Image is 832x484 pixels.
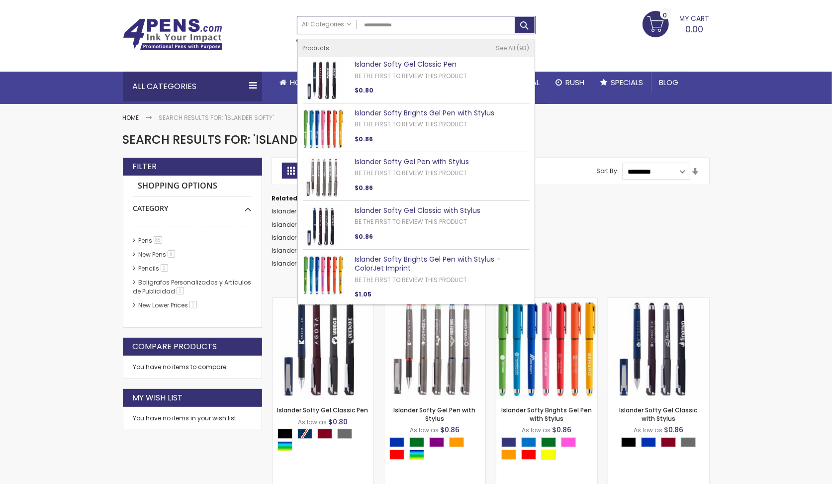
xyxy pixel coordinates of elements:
[661,437,676,447] div: Burgundy
[136,264,172,273] a: Pencils2
[608,298,709,399] img: Islander Softy Gel Classic with Stylus
[501,450,516,460] div: Orange
[620,406,698,422] a: Islander Softy Gel Classic with Stylus
[355,59,457,69] a: Islander Softy Gel Classic Pen
[596,167,617,176] label: Sort By
[663,10,667,20] span: 0
[277,406,369,414] a: Islander Softy Gel Classic Pen
[161,264,168,272] span: 2
[449,437,464,447] div: Orange
[355,157,469,167] a: Islander Softy Gel Pen with Stylus
[355,290,371,298] span: $1.05
[337,429,352,439] div: Grey
[123,356,262,379] div: You have no items to compare.
[496,297,597,306] a: Islander Softy Brights Gel Pen with Stylus
[123,131,355,148] span: Search results for: 'islander softy'
[686,23,704,35] span: 0.00
[136,301,200,309] a: New Lower Prices1
[355,86,373,95] span: $0.80
[541,437,556,447] div: Green
[410,426,439,434] span: As low as
[273,298,373,399] img: Islander Softy Gel Classic Pen
[355,232,373,241] span: $0.86
[159,113,274,122] strong: Search results for: 'islander softy'
[273,297,373,306] a: Islander Softy Gel Classic Pen
[496,44,530,52] a: See All 93
[277,441,292,451] div: Assorted
[501,406,592,422] a: Islander Softy Brights Gel Pen with Stylus
[272,220,404,229] a: Islander Softy Rose Gold Gel Pen with Stylus
[621,437,701,450] div: Select A Color
[328,417,348,427] span: $0.80
[641,437,656,447] div: Blue
[272,207,459,215] a: Islander Softy Rose Gold Gel Pen with Stylus - ColorJet Imprint
[521,450,536,460] div: Red
[621,437,636,447] div: Black
[541,450,556,460] div: Yellow
[384,298,485,399] img: Islander Softy Gel Pen with Stylus
[394,406,476,422] a: Islander Softy Gel Pen with Stylus
[634,426,662,434] span: As low as
[389,437,485,462] div: Select A Color
[303,44,330,52] span: Products
[429,437,444,447] div: Purple
[355,184,373,192] span: $0.86
[389,450,404,460] div: Red
[277,429,292,439] div: Black
[303,60,344,100] img: Islander Softy Gel Classic Pen
[133,161,157,172] strong: Filter
[496,298,597,399] img: Islander Softy Brights Gel Pen with Stylus
[133,341,217,352] strong: Compare Products
[643,11,710,36] a: 0.00 0
[272,246,449,255] a: Islander Softy Brights Gel Pen with Stylus - ColorJet Imprint
[440,425,460,435] span: $0.86
[133,278,252,295] a: Boligrafos Personalizados y Artículos de Publicidad2
[355,205,480,215] a: Islander Softy Gel Classic with Stylus
[303,157,344,198] img: Islander Softy Gel Pen with Stylus
[168,250,175,258] span: 8
[177,287,184,294] span: 2
[123,18,222,50] img: 4Pens Custom Pens and Promotional Products
[593,72,651,94] a: Specials
[681,437,696,447] div: Grey
[659,77,679,88] span: Blog
[277,429,373,454] div: Select A Color
[136,236,166,245] a: Pens85
[123,72,262,101] div: All Categories
[272,233,423,242] a: Islander Softy Iridescent Gel Pen - ColorJet Imprint
[303,108,344,149] img: Islander Softy Brights Gel Pen with Stylus
[133,392,183,403] strong: My Wish List
[389,437,404,447] div: Blue
[355,108,494,118] a: Islander Softy Brights Gel Pen with Stylus
[384,297,485,306] a: Islander Softy Gel Pen with Stylus
[297,16,357,33] a: All Categories
[501,437,516,447] div: Royal Blue
[355,169,467,177] a: Be the first to review this product
[133,196,252,213] div: Category
[566,77,585,88] span: Rush
[272,259,451,268] a: Islander Softy Metallic Gel Pen with Stylus - ColorJet Imprint
[561,437,576,447] div: Pink
[611,77,644,88] span: Specials
[355,254,500,274] a: Islander Softy Brights Gel Pen with Stylus - ColorJet Imprint
[133,414,252,422] div: You have no items in your wish list.
[355,72,467,80] a: Be the first to review this product
[136,250,179,259] a: New Pens8
[317,429,332,439] div: Burgundy
[302,20,352,28] span: All Categories
[355,120,467,128] a: Be the first to review this product
[501,437,597,462] div: Select A Color
[517,44,530,52] span: 93
[522,426,551,434] span: As low as
[750,457,832,484] iframe: Reseñas de Clientes en Google
[303,255,344,295] img: Islander Softy Brights Gel Pen with Stylus - ColorJet Imprint
[189,301,197,308] span: 1
[409,450,424,460] div: Assorted
[552,425,571,435] span: $0.86
[355,217,467,226] a: Be the first to review this product
[409,437,424,447] div: Green
[651,72,687,94] a: Blog
[521,437,536,447] div: Blue Light
[272,72,319,94] a: Home
[664,425,683,435] span: $0.86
